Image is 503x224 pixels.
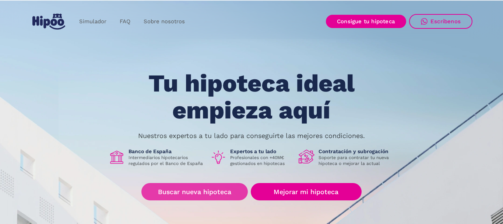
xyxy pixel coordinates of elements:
[409,14,472,29] a: Escríbenos
[129,155,204,166] p: Intermediarios hipotecarios regulados por el Banco de España
[430,18,461,25] div: Escríbenos
[129,148,204,155] h1: Banco de España
[138,133,365,139] p: Nuestros expertos a tu lado para conseguirte las mejores condiciones.
[137,14,191,29] a: Sobre nosotros
[251,183,362,200] a: Mejorar mi hipoteca
[319,155,394,166] p: Soporte para contratar tu nueva hipoteca o mejorar la actual
[230,155,293,166] p: Profesionales con +40M€ gestionados en hipotecas
[31,11,67,32] a: home
[113,14,137,29] a: FAQ
[326,15,406,28] a: Consigue tu hipoteca
[230,148,293,155] h1: Expertos a tu lado
[112,70,391,124] h1: Tu hipoteca ideal empieza aquí
[73,14,113,29] a: Simulador
[141,183,248,200] a: Buscar nueva hipoteca
[319,148,394,155] h1: Contratación y subrogación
